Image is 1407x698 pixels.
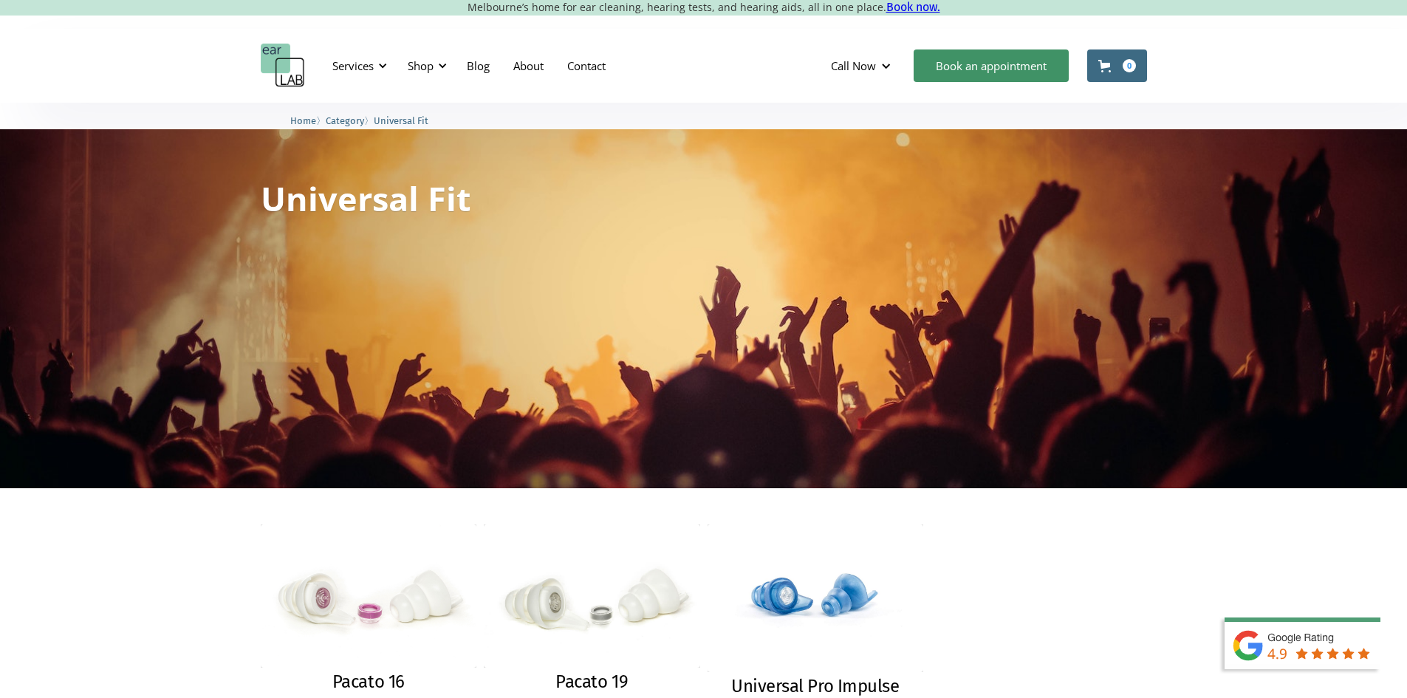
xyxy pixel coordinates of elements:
[455,44,501,87] a: Blog
[326,113,364,127] a: Category
[290,113,326,129] li: 〉
[408,58,434,73] div: Shop
[323,44,391,88] div: Services
[484,524,700,668] img: Pacato 19
[555,671,628,693] h2: Pacato 19
[1087,49,1147,82] a: Open cart
[399,44,451,88] div: Shop
[261,44,305,88] a: home
[332,58,374,73] div: Services
[290,113,316,127] a: Home
[290,115,316,126] span: Home
[332,671,405,693] h2: Pacato 16
[708,524,924,672] img: Universal Pro Impulse
[326,115,364,126] span: Category
[501,44,555,87] a: About
[374,115,428,126] span: Universal Fit
[831,58,876,73] div: Call Now
[731,676,899,697] h2: Universal Pro Impulse
[1123,59,1136,72] div: 0
[374,113,428,127] a: Universal Fit
[819,44,906,88] div: Call Now
[914,49,1069,82] a: Book an appointment
[555,44,617,87] a: Contact
[326,113,374,129] li: 〉
[261,524,477,668] img: Pacato 16
[261,182,471,215] h1: Universal Fit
